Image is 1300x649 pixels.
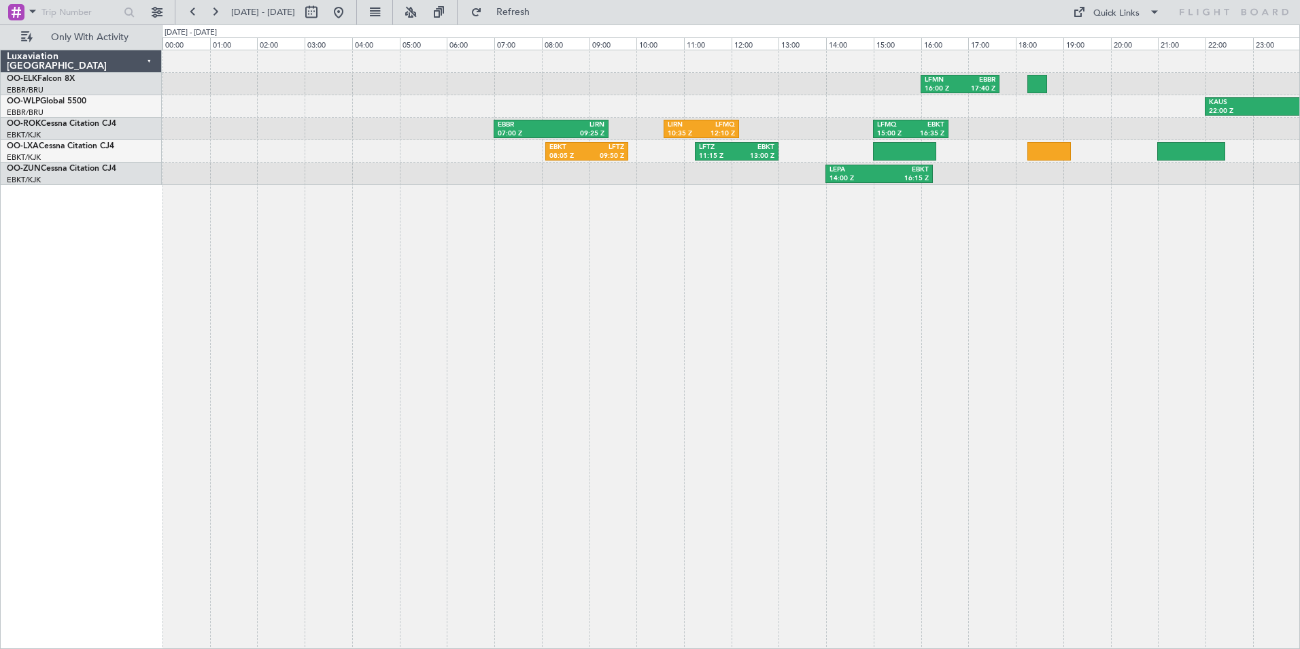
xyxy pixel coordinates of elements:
[925,76,960,85] div: LFMN
[877,129,910,139] div: 15:00 Z
[542,37,589,50] div: 08:00
[960,84,995,94] div: 17:40 Z
[7,75,75,83] a: OO-ELKFalcon 8X
[7,97,86,105] a: OO-WLPGlobal 5500
[1205,37,1253,50] div: 22:00
[352,37,400,50] div: 04:00
[701,129,734,139] div: 12:10 Z
[779,37,826,50] div: 13:00
[737,152,774,161] div: 13:00 Z
[1093,7,1140,20] div: Quick Links
[7,165,116,173] a: OO-ZUNCessna Citation CJ4
[7,130,41,140] a: EBKT/KJK
[7,85,44,95] a: EBBR/BRU
[879,165,929,175] div: EBKT
[7,152,41,163] a: EBKT/KJK
[826,37,874,50] div: 14:00
[7,107,44,118] a: EBBR/BRU
[960,76,995,85] div: EBBR
[7,120,116,128] a: OO-ROKCessna Citation CJ4
[464,1,546,23] button: Refresh
[1066,1,1167,23] button: Quick Links
[877,120,910,130] div: LFMQ
[737,143,774,152] div: EBKT
[400,37,447,50] div: 05:00
[447,37,494,50] div: 06:00
[498,129,551,139] div: 07:00 Z
[1016,37,1063,50] div: 18:00
[587,152,624,161] div: 09:50 Z
[551,120,605,130] div: LIRN
[925,84,960,94] div: 16:00 Z
[910,129,944,139] div: 16:35 Z
[968,37,1016,50] div: 17:00
[549,143,587,152] div: EBKT
[498,120,551,130] div: EBBR
[636,37,684,50] div: 10:00
[551,129,605,139] div: 09:25 Z
[921,37,969,50] div: 16:00
[494,37,542,50] div: 07:00
[910,120,944,130] div: EBKT
[668,120,701,130] div: LIRN
[7,142,114,150] a: OO-LXACessna Citation CJ4
[7,175,41,185] a: EBKT/KJK
[41,2,120,22] input: Trip Number
[162,37,210,50] div: 00:00
[699,152,736,161] div: 11:15 Z
[668,129,701,139] div: 10:35 Z
[7,75,37,83] span: OO-ELK
[829,174,879,184] div: 14:00 Z
[7,142,39,150] span: OO-LXA
[305,37,352,50] div: 03:00
[549,152,587,161] div: 08:05 Z
[165,27,217,39] div: [DATE] - [DATE]
[7,120,41,128] span: OO-ROK
[15,27,148,48] button: Only With Activity
[231,6,295,18] span: [DATE] - [DATE]
[701,120,734,130] div: LFMQ
[1111,37,1159,50] div: 20:00
[829,165,879,175] div: LEPA
[589,37,637,50] div: 09:00
[1063,37,1111,50] div: 19:00
[587,143,624,152] div: LFTZ
[1158,37,1205,50] div: 21:00
[874,37,921,50] div: 15:00
[684,37,732,50] div: 11:00
[485,7,542,17] span: Refresh
[7,165,41,173] span: OO-ZUN
[257,37,305,50] div: 02:00
[699,143,736,152] div: LFTZ
[35,33,143,42] span: Only With Activity
[210,37,258,50] div: 01:00
[7,97,40,105] span: OO-WLP
[879,174,929,184] div: 16:15 Z
[732,37,779,50] div: 12:00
